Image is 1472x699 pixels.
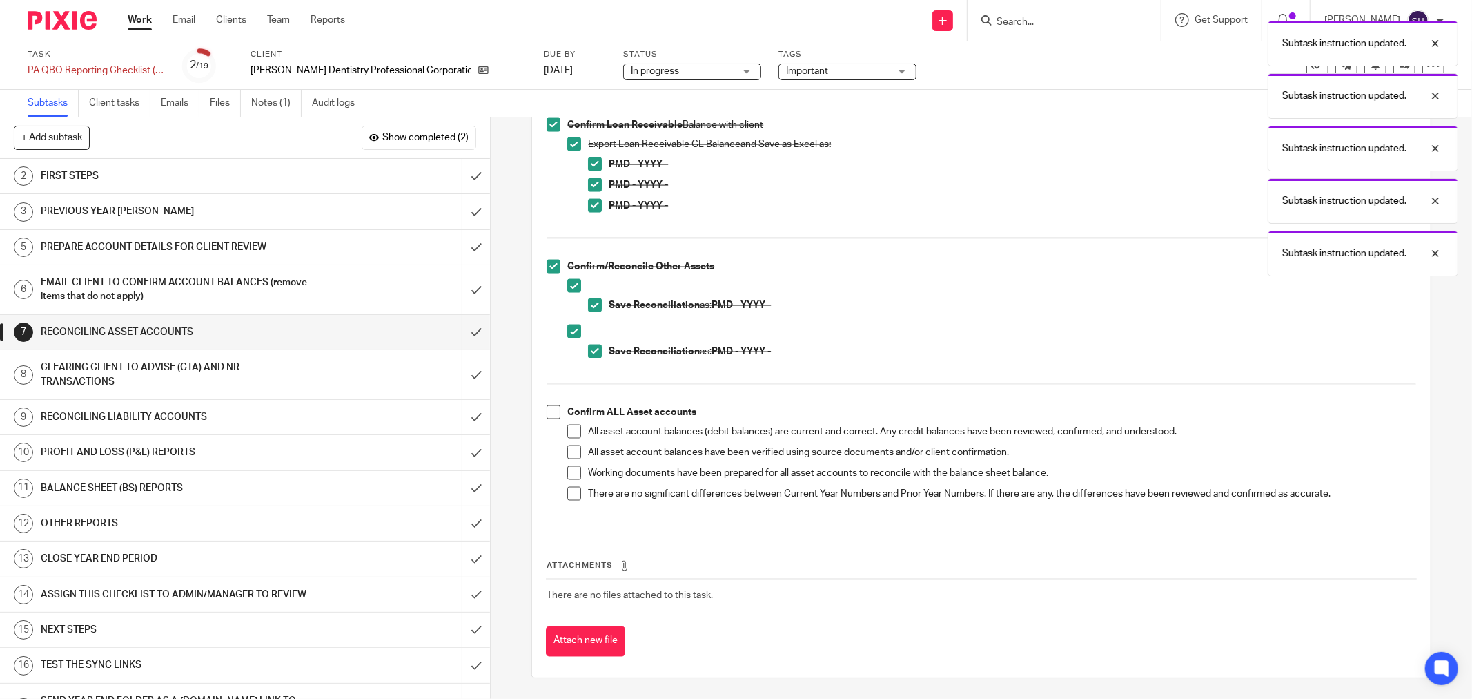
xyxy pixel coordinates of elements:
h1: RECONCILING ASSET ACCOUNTS [41,322,313,343]
p: Subtask instruction updated. [1282,142,1406,155]
div: 2 [14,166,33,186]
div: 7 [14,323,33,342]
p: as: [609,298,1416,312]
strong: Confirm ALL Asset accounts [567,408,696,417]
h1: EMAIL CLIENT TO CONFIRM ACCOUNT BALANCES (remove items that do not apply) [41,272,313,307]
a: Notes (1) [251,90,302,117]
p: Balance with client [567,118,1416,132]
div: 5 [14,238,33,257]
label: Client [251,49,527,60]
p: Working documents have been prepared for all asset accounts to reconcile with the balance sheet b... [588,466,1416,480]
div: PA QBO Reporting Checklist (Year-End) (prior to handing off to CPA) [28,64,166,77]
img: Pixie [28,11,97,30]
div: 3 [14,202,33,222]
strong: Confirm/Reconcile Other Assets [567,262,714,271]
p: There are no significant differences between Current Year Numbers and Prior Year Numbers. If ther... [588,487,1416,501]
strong: Confirm Loan Receivable [567,120,683,130]
strong: PMD - YYYY - [609,201,668,211]
h1: PREVIOUS YEAR [PERSON_NAME] [41,201,313,222]
div: 13 [14,549,33,568]
span: Show completed (2) [382,133,469,144]
div: 12 [14,514,33,533]
h1: CLOSE YEAR END PERIOD [41,548,313,569]
small: /19 [197,62,209,70]
a: Audit logs [312,90,365,117]
span: [DATE] [544,66,573,75]
div: 10 [14,443,33,462]
button: Show completed (2) [362,126,476,149]
p: Subtask instruction updated. [1282,194,1406,208]
a: Work [128,13,152,27]
div: 2 [190,57,209,73]
span: In progress [631,66,679,76]
a: Emails [161,90,199,117]
p: as: [609,345,1416,358]
button: Attach new file [546,626,625,658]
label: Status [623,49,761,60]
a: Clients [216,13,246,27]
a: Client tasks [89,90,150,117]
h1: CLEARING CLIENT TO ADVISE (CTA) AND NR TRANSACTIONS [41,357,313,392]
div: 15 [14,620,33,640]
div: 8 [14,365,33,385]
label: Task [28,49,166,60]
strong: Save Reconciliation [609,347,700,356]
h1: OTHER REPORTS [41,513,313,534]
div: 11 [14,479,33,498]
a: Reports [311,13,345,27]
h1: PROFIT AND LOSS (P&L) REPORTS [41,442,313,463]
p: Subtask instruction updated. [1282,89,1406,103]
p: Subtask instruction updated. [1282,37,1406,50]
h1: NEXT STEPS [41,620,313,640]
h1: TEST THE SYNC LINKS [41,655,313,676]
p: Export Loan Receivable GL Balanceand Save as Excel as [588,137,1416,151]
img: svg%3E [1407,10,1429,32]
p: All asset account balances (debit balances) are current and correct. Any credit balances have bee... [588,425,1416,439]
h1: PREPARE ACCOUNT DETAILS FOR CLIENT REVIEW [41,237,313,258]
strong: Save Reconciliation [609,300,700,310]
h1: RECONCILING LIABILITY ACCOUNTS [41,407,313,428]
strong: PMD - YYYY - [712,300,771,310]
a: Team [267,13,290,27]
h1: BALANCE SHEET (BS) REPORTS [41,478,313,499]
a: Email [173,13,195,27]
p: Subtask instruction updated. [1282,247,1406,260]
div: 6 [14,280,33,299]
h1: FIRST STEPS [41,166,313,186]
h1: ASSIGN THIS CHECKLIST TO ADMIN/MANAGER TO REVIEW [41,584,313,605]
strong: PMD - YYYY - [712,347,771,356]
label: Due by [544,49,606,60]
span: There are no files attached to this task. [547,591,713,601]
button: + Add subtask [14,126,90,149]
div: 14 [14,585,33,604]
div: 16 [14,656,33,676]
p: [PERSON_NAME] Dentistry Professional Corporation, trading as [PERSON_NAME] [251,64,471,77]
a: Files [210,90,241,117]
span: Attachments [547,562,613,570]
div: 9 [14,408,33,427]
a: Subtasks [28,90,79,117]
strong: PMD - YYYY - [609,160,668,169]
strong: PMD - YYYY - [609,180,668,190]
p: All asset account balances have been verified using source documents and/or client confirmation. [588,446,1416,459]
